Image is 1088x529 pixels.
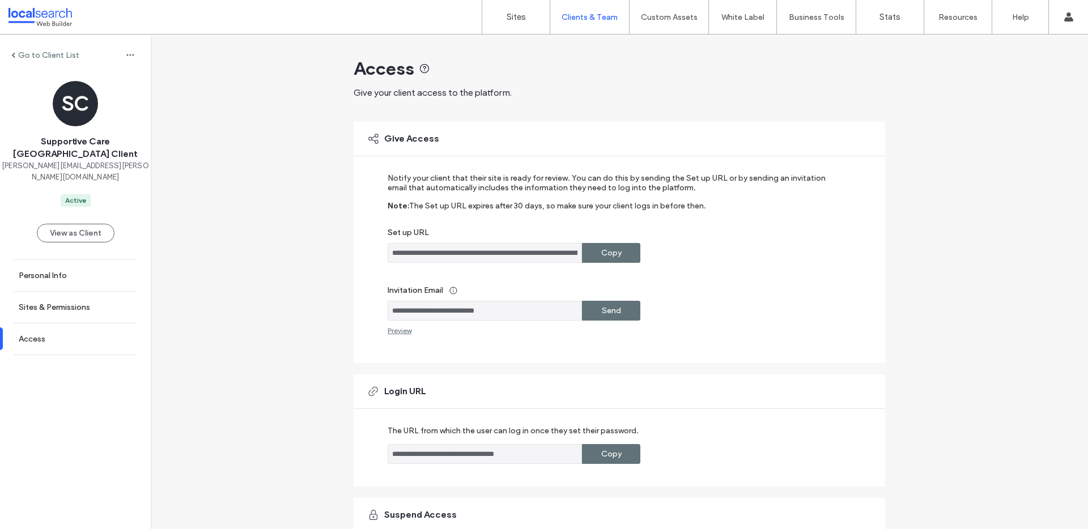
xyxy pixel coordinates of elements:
[388,326,411,335] div: Preview
[384,133,439,145] span: Give Access
[601,443,622,464] label: Copy
[388,426,639,444] label: The URL from which the user can log in once they set their password.
[18,50,79,60] label: Go to Client List
[1012,12,1029,22] label: Help
[641,12,698,22] label: Custom Assets
[19,334,45,344] label: Access
[388,173,836,201] label: Notify your client that their site is ready for review. You can do this by sending the Set up URL...
[37,224,114,242] button: View as Client
[602,300,621,321] label: Send
[601,242,622,263] label: Copy
[384,509,457,521] span: Suspend Access
[409,201,706,228] label: The Set up URL expires after 30 days, so make sure your client logs in before then.
[19,302,90,312] label: Sites & Permissions
[388,228,836,243] label: Set up URL
[384,385,426,398] span: Login URL
[507,12,526,22] label: Sites
[938,12,977,22] label: Resources
[789,12,844,22] label: Business Tools
[354,87,512,98] span: Give your client access to the platform.
[53,81,98,126] div: SC
[354,57,414,80] span: Access
[562,12,618,22] label: Clients & Team
[721,12,764,22] label: White Label
[879,12,900,22] label: Stats
[19,271,67,280] label: Personal Info
[65,195,86,206] div: Active
[388,201,409,228] label: Note:
[388,280,836,301] label: Invitation Email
